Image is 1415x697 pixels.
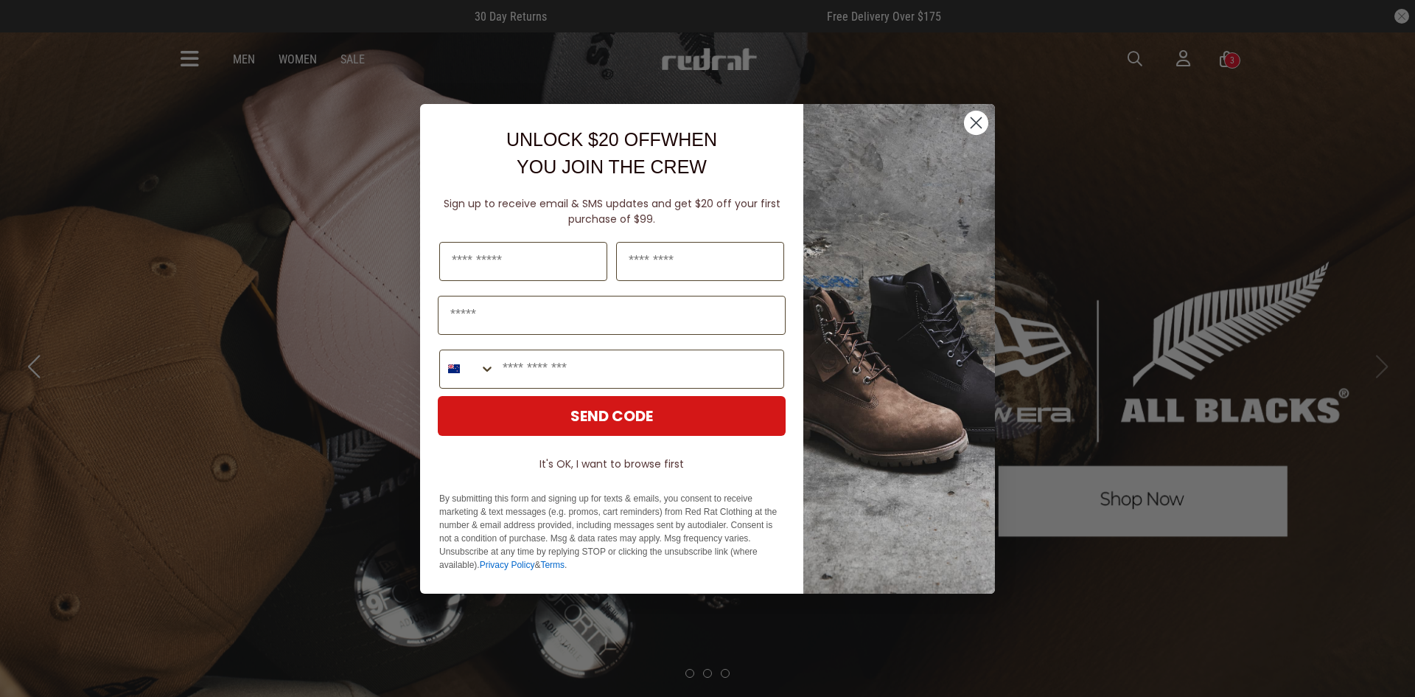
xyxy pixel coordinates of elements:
[444,196,780,226] span: Sign up to receive email & SMS updates and get $20 off your first purchase of $99.
[803,104,995,594] img: f7662613-148e-4c88-9575-6c6b5b55a647.jpeg
[506,129,661,150] span: UNLOCK $20 OFF
[438,451,786,477] button: It's OK, I want to browse first
[517,156,707,177] span: YOU JOIN THE CREW
[439,242,607,281] input: First Name
[439,492,784,572] p: By submitting this form and signing up for texts & emails, you consent to receive marketing & tex...
[438,396,786,436] button: SEND CODE
[438,296,786,335] input: Email
[480,560,535,570] a: Privacy Policy
[448,363,460,375] img: New Zealand
[540,560,565,570] a: Terms
[661,129,717,150] span: WHEN
[963,110,989,136] button: Close dialog
[12,6,56,50] button: Open LiveChat chat widget
[440,350,495,388] button: Search Countries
